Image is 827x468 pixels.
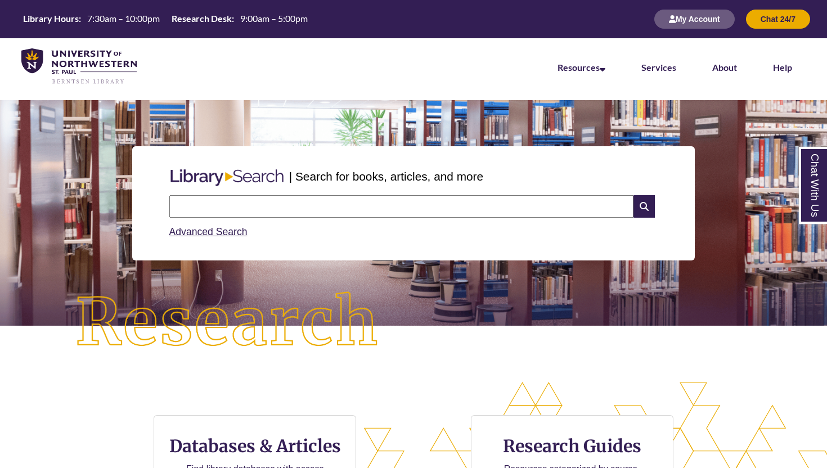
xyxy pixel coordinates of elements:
[712,62,737,73] a: About
[19,12,83,25] th: Library Hours:
[169,226,248,237] a: Advanced Search
[42,258,414,388] img: Research
[480,435,664,457] h3: Research Guides
[240,13,308,24] span: 9:00am – 5:00pm
[87,13,160,24] span: 7:30am – 10:00pm
[746,10,810,29] button: Chat 24/7
[19,12,312,26] a: Hours Today
[289,168,483,185] p: | Search for books, articles, and more
[654,10,735,29] button: My Account
[21,48,137,85] img: UNWSP Library Logo
[654,14,735,24] a: My Account
[19,12,312,25] table: Hours Today
[746,14,810,24] a: Chat 24/7
[165,165,289,191] img: Libary Search
[163,435,347,457] h3: Databases & Articles
[633,195,655,218] i: Search
[641,62,676,73] a: Services
[558,62,605,73] a: Resources
[167,12,236,25] th: Research Desk:
[773,62,792,73] a: Help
